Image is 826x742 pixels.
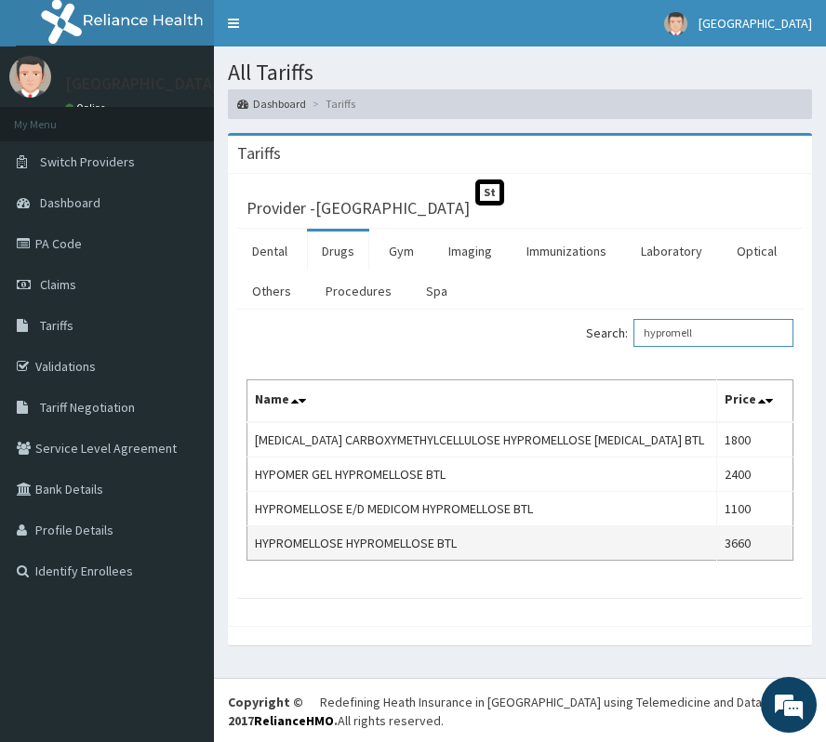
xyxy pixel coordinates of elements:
span: Claims [40,276,76,293]
h3: Provider - [GEOGRAPHIC_DATA] [246,200,470,217]
span: We're online! [108,234,257,422]
a: Gym [374,232,429,271]
a: Optical [722,232,792,271]
span: St [475,179,504,205]
td: 2400 [717,457,793,491]
div: Minimize live chat window [305,9,350,54]
span: [GEOGRAPHIC_DATA] [699,15,812,32]
div: Redefining Heath Insurance in [GEOGRAPHIC_DATA] using Telemedicine and Data Science! [320,693,812,711]
strong: Copyright © 2017 . [228,694,338,729]
p: [GEOGRAPHIC_DATA] [65,75,219,92]
img: d_794563401_company_1708531726252_794563401 [34,93,75,139]
div: Chat with us now [97,104,313,128]
span: Switch Providers [40,153,135,170]
a: Spa [411,272,462,311]
td: HYPROMELLOSE HYPROMELLOSE BTL [247,525,717,560]
a: Dental [237,232,302,271]
a: Procedures [311,272,406,311]
span: Tariffs [40,317,73,334]
th: Name [247,379,717,422]
a: Online [65,101,110,114]
td: HYPROMELLOSE E/D MEDICOM HYPROMELLOSE BTL [247,491,717,525]
a: RelianceHMO [254,712,334,729]
th: Price [717,379,793,422]
a: Drugs [307,232,369,271]
textarea: Type your message and hit 'Enter' [9,508,354,573]
td: 1100 [717,491,793,525]
td: [MEDICAL_DATA] CARBOXYMETHYLCELLULOSE HYPROMELLOSE [MEDICAL_DATA] BTL [247,422,717,457]
span: Dashboard [40,194,100,211]
a: Imaging [433,232,507,271]
a: Immunizations [512,232,621,271]
li: Tariffs [308,96,355,112]
a: Laboratory [626,232,717,271]
span: Tariff Negotiation [40,399,135,416]
label: Search: [586,319,793,347]
td: 3660 [717,525,793,560]
input: Search: [633,319,793,347]
td: HYPOMER GEL HYPROMELLOSE BTL [247,457,717,491]
h1: All Tariffs [228,60,812,85]
h3: Tariffs [237,145,281,162]
img: User Image [664,12,687,35]
img: User Image [9,56,51,98]
td: 1800 [717,422,793,457]
a: Others [237,272,306,311]
a: Dashboard [237,96,306,112]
